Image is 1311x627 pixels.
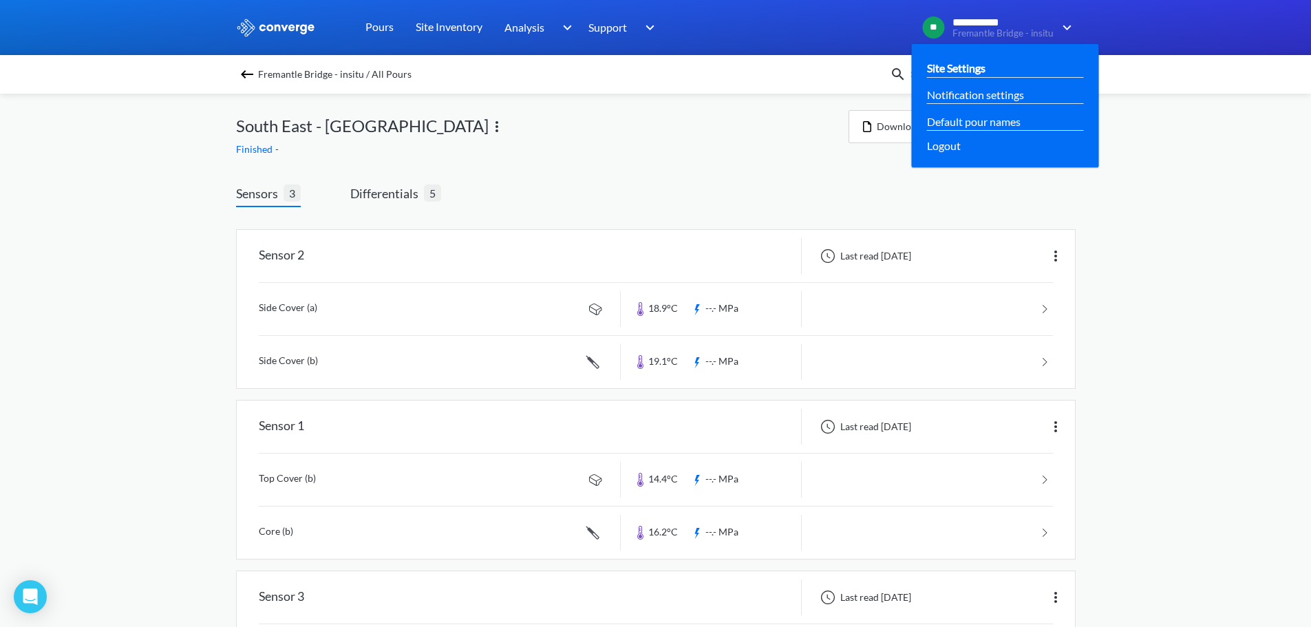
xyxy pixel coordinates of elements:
div: Last read [DATE] [813,418,915,435]
a: Site Settings [927,59,985,76]
span: - [275,143,281,155]
a: Notification settings [927,86,1024,103]
span: Fremantle Bridge - insitu [952,28,1054,39]
span: Sensors [236,184,284,203]
img: more.svg [1047,248,1064,264]
img: more.svg [489,118,505,135]
img: icon-file.svg [863,121,871,132]
img: icon-search.svg [890,66,906,83]
span: Support [588,19,627,36]
span: Finished [236,143,275,155]
span: 3 [284,184,301,202]
a: Default pour names [927,113,1021,130]
div: Sensor 2 [259,238,304,274]
div: Sensor 1 [259,409,304,445]
span: Fremantle Bridge - insitu / All Pours [258,65,412,84]
div: Sensor 3 [259,580,304,615]
span: Differentials [350,184,424,203]
div: Last read [DATE] [813,589,915,606]
img: logo_ewhite.svg [236,19,316,36]
span: Analysis [504,19,544,36]
div: Open Intercom Messenger [14,580,47,613]
span: Logout [927,137,961,154]
img: more.svg [1047,418,1064,435]
input: Search for a sensor by name [906,67,1073,82]
span: 5 [424,184,441,202]
span: South East - [GEOGRAPHIC_DATA] [236,113,489,139]
img: more.svg [1047,589,1064,606]
div: Last read [DATE] [813,248,915,264]
img: downArrow.svg [1054,19,1076,36]
button: Download report [849,110,966,143]
img: downArrow.svg [637,19,659,36]
img: backspace.svg [239,66,255,83]
img: downArrow.svg [553,19,575,36]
